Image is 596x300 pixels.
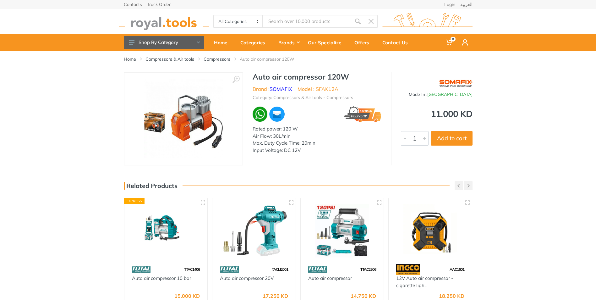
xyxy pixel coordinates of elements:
[270,86,292,92] a: SOMAFIX
[253,72,381,81] h1: Auto air compressor 120W
[124,56,473,62] nav: breadcrumb
[124,56,136,62] a: Home
[382,13,473,30] img: royal.tools Logo
[350,36,378,49] div: Offers
[263,15,351,28] input: Site search
[351,293,376,298] div: 14.750 KD
[124,198,145,204] div: Express
[132,264,151,275] img: 86.webp
[218,204,290,258] img: Royal Tools - Auto air compressor 20V
[132,275,191,281] a: Auto air compressor 10 bar
[124,182,178,190] h3: Related Products
[344,106,381,122] img: express.png
[303,36,350,49] div: Our Specialize
[396,275,453,288] a: 12V Auto air compressor - cigarette ligh...
[272,267,288,272] span: TACLI2001
[274,36,303,49] div: Brands
[147,2,171,7] a: Track Order
[303,34,350,51] a: Our Specialize
[360,267,376,272] span: TTAC2506
[263,293,288,298] div: 17.250 KD
[401,91,473,98] div: Made In :
[240,56,304,62] li: Auto air compressor 120W
[306,204,378,258] img: Royal Tools - Auto air compressor
[174,293,200,298] div: 15.000 KD
[220,264,239,275] img: 86.webp
[210,36,236,49] div: Home
[444,2,455,7] a: Login
[396,264,420,275] img: 91.webp
[253,107,268,122] img: wa.webp
[130,204,202,258] img: Royal Tools - Auto air compressor 10 bar
[441,34,457,51] a: 0
[431,131,473,146] button: Add to cart
[439,293,464,298] div: 18.250 KD
[204,56,230,62] a: Compressors
[214,15,263,27] select: Category
[124,36,204,49] button: Shop By Category
[308,275,352,281] a: Auto air compressor
[350,34,378,51] a: Offers
[184,267,200,272] span: TTAC1406
[210,34,236,51] a: Home
[378,34,417,51] a: Contact Us
[124,2,142,7] a: Contacts
[269,106,285,122] img: ma.webp
[236,36,274,49] div: Categories
[378,36,417,49] div: Contact Us
[451,37,456,42] span: 0
[394,204,466,258] img: Royal Tools - 12V Auto air compressor - cigarette lighter
[427,92,473,97] span: [GEOGRAPHIC_DATA]
[220,275,274,281] a: Auto air compressor 20V
[253,94,353,101] li: Category: Compressors & Air tools - Compressors
[253,85,292,93] li: Brand :
[450,267,464,272] span: AAC1601
[308,264,327,275] img: 86.webp
[236,34,274,51] a: Categories
[253,125,381,154] div: Rated power: 120 W Air Flow: 30L/min Max. Duty Cycle Time: 20min Input Voltage: DC 12V
[439,75,473,91] img: SOMAFIX
[401,109,473,118] div: 11.000 KD
[460,2,473,7] a: العربية
[145,56,194,62] a: Compressors & Air tools
[298,85,338,93] li: Model : SFAK12A
[144,79,223,158] img: Royal Tools - Auto air compressor 120W
[119,13,209,30] img: royal.tools Logo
